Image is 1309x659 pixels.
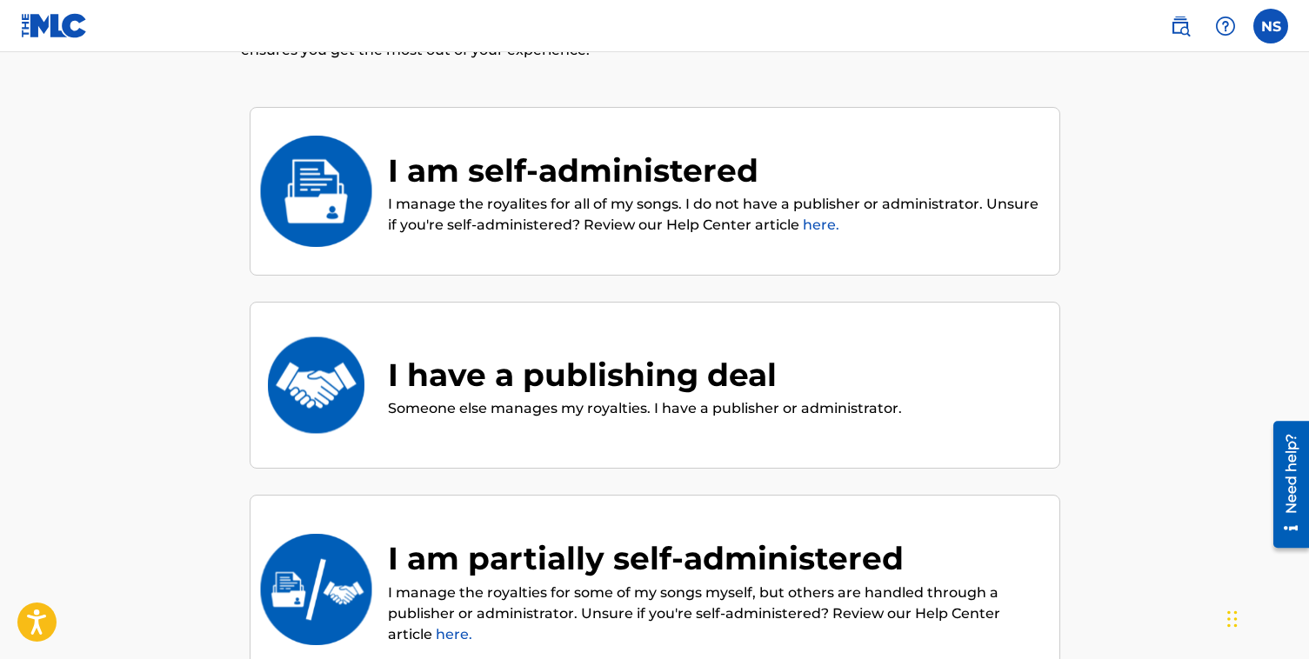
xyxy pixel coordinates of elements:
[21,13,88,38] img: MLC Logo
[388,398,902,419] p: Someone else manages my royalties. I have a publisher or administrator.
[388,582,1042,645] p: I manage the royalties for some of my songs myself, but others are handled through a publisher or...
[1215,16,1236,37] img: help
[258,136,372,247] img: I am self-administered
[250,107,1060,276] div: I am self-administeredI am self-administeredI manage the royalites for all of my songs. I do not ...
[1222,576,1309,659] iframe: Chat Widget
[258,329,372,441] img: I have a publishing deal
[258,534,372,645] img: I am partially self-administered
[1260,415,1309,555] iframe: Resource Center
[388,351,902,398] div: I have a publishing deal
[388,194,1042,236] p: I manage the royalites for all of my songs. I do not have a publisher or administrator. Unsure if...
[1208,9,1243,43] div: Help
[388,147,1042,194] div: I am self-administered
[250,302,1060,469] div: I have a publishing dealI have a publishing dealSomeone else manages my royalties. I have a publi...
[1227,593,1238,645] div: Drag
[1170,16,1191,37] img: search
[388,535,1042,582] div: I am partially self-administered
[436,626,472,642] a: here.
[1253,9,1288,43] div: User Menu
[1163,9,1198,43] a: Public Search
[803,216,839,233] a: here.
